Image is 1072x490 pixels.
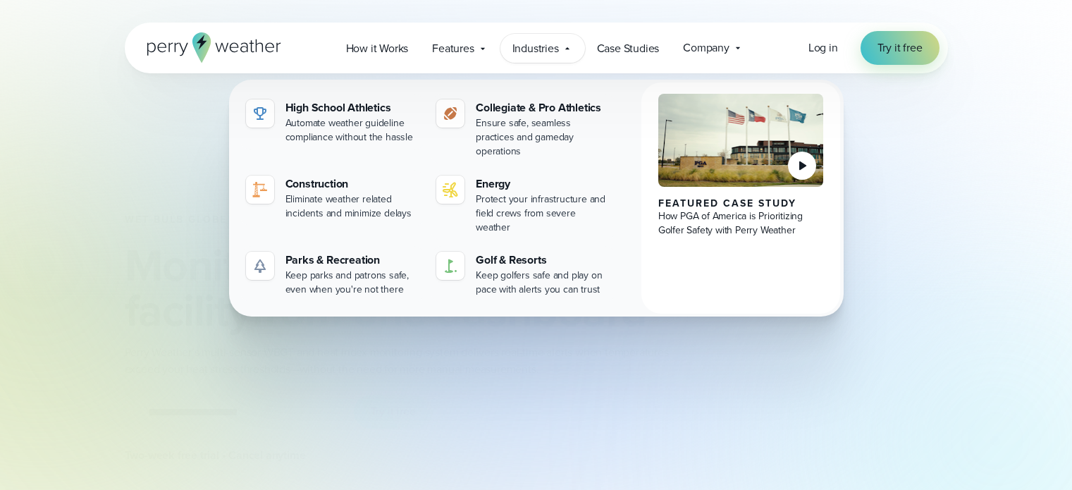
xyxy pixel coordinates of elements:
div: Keep golfers safe and play on pace with alerts you can trust [476,269,610,297]
div: Keep parks and patrons safe, even when you're not there [285,269,420,297]
img: parks-icon-grey.svg [252,257,269,274]
img: energy-icon@2x-1.svg [442,181,459,198]
img: PGA of America, Frisco Campus [658,94,824,187]
span: How it Works [346,40,409,57]
div: Parks & Recreation [285,252,420,269]
span: Try it free [877,39,923,56]
a: Parks & Recreation Keep parks and patrons safe, even when you're not there [240,246,426,302]
img: golf-iconV2.svg [442,257,459,274]
a: Collegiate & Pro Athletics Ensure safe, seamless practices and gameday operations [431,94,616,164]
div: Protect your infrastructure and field crews from severe weather [476,192,610,235]
a: High School Athletics Automate weather guideline compliance without the hassle [240,94,426,150]
a: Construction Eliminate weather related incidents and minimize delays [240,170,426,226]
img: proathletics-icon@2x-1.svg [442,105,459,122]
a: Energy Protect your infrastructure and field crews from severe weather [431,170,616,240]
div: Eliminate weather related incidents and minimize delays [285,192,420,221]
a: Golf & Resorts Keep golfers safe and play on pace with alerts you can trust [431,246,616,302]
span: Company [683,39,729,56]
a: Case Studies [585,34,672,63]
a: Try it free [861,31,939,65]
a: PGA of America, Frisco Campus Featured Case Study How PGA of America is Prioritizing Golfer Safet... [641,82,841,314]
div: High School Athletics [285,99,420,116]
span: Industries [512,40,559,57]
div: Construction [285,176,420,192]
span: Features [432,40,474,57]
div: Automate weather guideline compliance without the hassle [285,116,420,145]
div: Featured Case Study [658,198,824,209]
div: Collegiate & Pro Athletics [476,99,610,116]
img: highschool-icon.svg [252,105,269,122]
div: How PGA of America is Prioritizing Golfer Safety with Perry Weather [658,209,824,238]
span: Case Studies [597,40,660,57]
a: Log in [808,39,838,56]
img: noun-crane-7630938-1@2x.svg [252,181,269,198]
a: How it Works [334,34,421,63]
div: Ensure safe, seamless practices and gameday operations [476,116,610,159]
div: Golf & Resorts [476,252,610,269]
div: Energy [476,176,610,192]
